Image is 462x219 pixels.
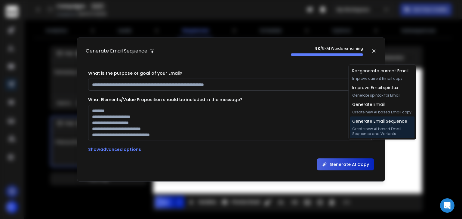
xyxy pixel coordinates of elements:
[88,146,374,152] p: Show advanced options
[352,127,412,136] p: Create new AI based Email Sequence and Variants
[352,85,400,91] h1: Improve Email spintax
[352,101,411,107] h1: Generate Email
[88,97,242,103] label: What Elements/Value Proposition should be included in the message?
[291,46,363,51] p: / 5K AI Words remaining
[352,110,411,115] p: Create new AI based Email copy
[352,118,412,124] h1: Generate Email Sequence
[88,70,182,76] label: What is the purpose or goal of your Email?
[315,46,320,51] strong: 5K
[352,68,408,74] h1: Re-generate current Email
[352,76,408,81] p: Improve current Email copy
[317,158,374,170] button: Generate AI Copy
[352,93,400,98] p: Generate spintax for Email
[440,198,454,213] div: Open Intercom Messenger
[86,47,147,55] h1: Generate Email Sequence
